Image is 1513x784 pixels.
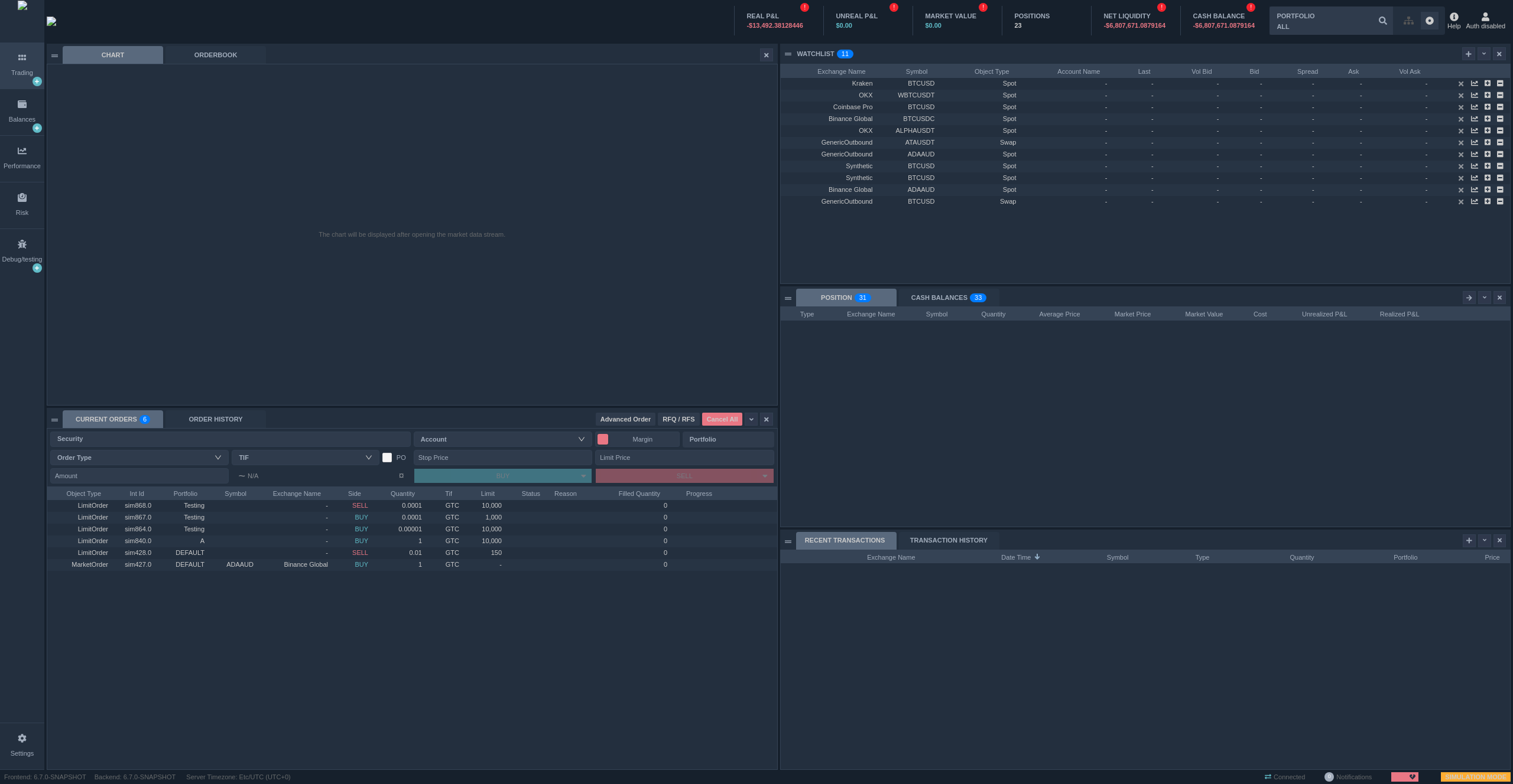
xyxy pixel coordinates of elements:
[1426,139,1428,146] span: -
[1024,64,1100,76] span: Account Name
[1103,22,1165,29] span: -$6,807,671.0879164
[1217,80,1219,87] span: -
[1360,115,1366,122] span: -
[1151,80,1158,87] span: -
[491,549,502,556] span: 150
[1260,151,1267,158] span: -
[822,139,873,146] span: GenericOutbound
[1328,773,1331,781] span: 0
[746,11,811,21] div: REAL P&L
[143,415,147,427] p: 6
[796,289,897,306] div: POSITION
[880,159,935,173] span: BTCUSD
[1426,186,1428,193] span: -
[1360,80,1366,87] span: -
[1277,11,1314,21] div: PORTFOLIO
[1319,771,1378,783] div: Notifications
[165,410,266,428] div: ORDER HISTORY
[1466,21,1505,31] span: Auth disabled
[664,525,667,533] span: 0
[402,514,422,521] span: 0.0001
[1014,11,1079,21] div: POSITIONS
[674,486,712,498] span: Progress
[1105,151,1108,158] span: -
[482,525,502,533] span: 10,000
[833,103,873,110] span: Coinbase Pro
[930,550,1031,562] span: Date Time
[1374,64,1421,76] span: Vol Ask
[355,514,368,521] span: BUY
[1360,92,1366,99] span: -
[375,486,415,498] span: Quantity
[1238,307,1267,319] span: Cost
[1312,127,1319,134] span: -
[1217,174,1219,181] span: -
[899,532,999,550] div: TRANSACTION HISTORY
[1165,64,1212,76] span: Vol Bid
[158,534,204,548] span: A
[1105,139,1108,146] span: -
[1362,307,1420,319] span: Realized P&L
[880,112,935,126] span: BTCUSDC
[707,414,738,424] span: Cancel All
[1260,127,1267,134] span: -
[1312,139,1319,146] span: -
[51,522,108,536] span: LimitOrder
[880,124,935,138] span: ALPHAUSDT
[326,537,328,544] span: -
[942,89,1017,102] span: Spot
[1426,174,1428,181] span: -
[352,549,368,556] span: SELL
[1143,550,1210,562] span: Type
[578,435,585,443] i: icon: down
[115,534,151,548] span: sim840.0
[1260,162,1267,169] span: -
[1329,550,1418,562] span: Portfolio
[165,46,266,64] div: ORDERBOOK
[1312,198,1319,205] span: -
[784,307,814,319] span: Type
[429,522,459,536] span: GTC
[1261,771,1309,783] span: Connected
[51,546,108,560] span: LimitOrder
[1165,307,1223,319] span: Market Value
[880,136,935,149] span: ATAUSDT
[829,186,873,193] span: Binance Global
[925,22,941,29] span: $0.00
[1105,115,1108,122] span: -
[158,546,204,560] span: DEFAULT
[1447,11,1461,31] div: Help
[880,148,935,161] span: ADAAUD
[942,64,1009,76] span: Object Type
[63,46,163,64] div: CHART
[602,486,660,498] span: Filled Quantity
[1360,186,1366,193] span: -
[115,511,151,524] span: sim867.0
[1432,550,1500,562] span: Price
[18,1,27,42] img: wyden_logomark.svg
[880,89,935,102] span: WBTCUSDT
[1151,139,1158,146] span: -
[482,502,502,509] span: 10,000
[942,100,1017,114] span: Spot
[238,469,245,483] span: ~
[429,558,459,571] span: GTC
[796,532,897,550] div: RECENT TRANSACTIONS
[1151,103,1158,110] span: -
[2,254,43,264] div: Debug/testing
[158,486,197,498] span: Portfolio
[1312,162,1319,169] span: -
[1193,22,1255,29] span: -$6,807,671.0879164
[418,537,422,544] span: 1
[57,433,398,445] div: Security
[595,450,774,465] input: Limit Price
[1151,174,1158,181] span: -
[1312,92,1319,99] span: -
[1014,21,1079,31] div: 23
[842,50,845,61] p: 1
[859,92,872,99] span: OKX
[690,433,762,445] div: Portfolio
[115,522,151,536] span: sim864.0
[1151,127,1158,134] span: -
[1312,151,1319,158] span: -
